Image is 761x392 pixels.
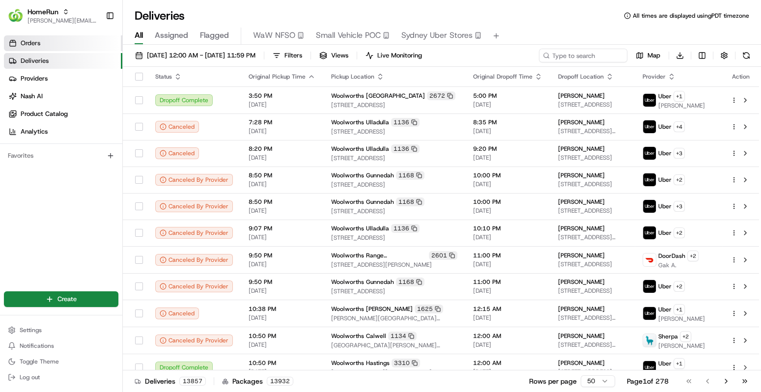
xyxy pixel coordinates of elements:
div: We're available if you need us! [44,103,135,111]
span: [PERSON_NAME] [30,152,80,160]
span: Pylon [98,217,119,224]
span: [DATE] [473,101,542,109]
span: [STREET_ADDRESS][PERSON_NAME] [331,368,457,376]
span: [PERSON_NAME] [558,278,605,286]
span: [PERSON_NAME] [558,118,605,126]
span: Flagged [200,29,229,41]
span: [STREET_ADDRESS] [331,154,457,162]
span: 5:00 PM [473,92,542,100]
span: Woolworths Ulladulla [331,224,389,232]
span: [PERSON_NAME][GEOGRAPHIC_DATA][STREET_ADDRESS][PERSON_NAME][PERSON_NAME][GEOGRAPHIC_DATA] [331,314,457,322]
span: 3:50 PM [249,92,315,100]
button: Canceled [155,147,199,159]
div: Canceled By Provider [155,200,233,212]
span: Assigned [155,29,188,41]
img: Ben Goodger [10,142,26,158]
img: 1736555255976-a54dd68f-1ca7-489b-9aae-adbdc363a1c4 [20,152,28,160]
div: 📗 [10,194,18,201]
span: [DATE] [249,287,315,295]
div: 1136 [391,118,420,127]
span: [DATE] [473,180,542,188]
span: [STREET_ADDRESS] [331,181,457,189]
span: 8:20 PM [249,145,315,153]
span: [STREET_ADDRESS] [558,287,627,295]
span: [STREET_ADDRESS] [331,287,457,295]
span: 10:00 PM [473,198,542,206]
span: 12:00 AM [473,359,542,367]
button: Canceled By Provider [155,227,233,239]
span: [DATE] [473,368,542,376]
span: Uber [658,282,672,290]
span: Toggle Theme [20,358,59,365]
span: [DATE] 12:00 AM - [DATE] 11:59 PM [147,51,255,60]
span: Woolworths Gunnedah [331,198,394,206]
div: Canceled [155,308,199,319]
span: Woolworths Ulladulla [331,145,389,153]
button: Canceled By Provider [155,254,233,266]
span: [PERSON_NAME] [558,171,605,179]
div: 1134 [388,332,417,340]
span: [DATE] [249,127,315,135]
span: [PERSON_NAME] [558,359,605,367]
h1: Deliveries [135,8,185,24]
span: WaW NFSO [253,29,295,41]
span: 10:38 PM [249,305,315,313]
span: Knowledge Base [20,193,75,202]
button: Live Monitoring [361,49,426,62]
span: [DATE] [249,207,315,215]
span: Views [331,51,348,60]
button: Toggle Theme [4,355,118,368]
span: 8:50 PM [249,171,315,179]
span: Original Dropoff Time [473,73,533,81]
span: Gak A. [658,261,699,269]
span: All times are displayed using PDT timezone [633,12,749,20]
span: Woolworths Gunnedah [331,278,394,286]
span: [PERSON_NAME] [558,332,605,340]
span: [DATE] [249,368,315,376]
span: [PERSON_NAME] [658,102,705,110]
img: uber-new-logo.jpeg [643,361,656,374]
button: +2 [680,331,691,342]
span: Small Vehicle POC [316,29,381,41]
span: Woolworths Calwell [331,332,386,340]
p: Rows per page [529,376,577,386]
span: Woolworths [GEOGRAPHIC_DATA] [331,92,425,100]
button: +4 [674,121,685,132]
span: [DATE] [87,152,107,160]
span: 9:07 PM [249,224,315,232]
span: [STREET_ADDRESS][PERSON_NAME] [558,127,627,135]
span: 12:00 AM [473,332,542,340]
span: Live Monitoring [377,51,422,60]
button: +2 [674,174,685,185]
span: 7:28 PM [249,118,315,126]
span: [STREET_ADDRESS] [558,207,627,215]
span: Uber [658,92,672,100]
span: Notifications [20,342,54,350]
span: 12:15 AM [473,305,542,313]
span: [STREET_ADDRESS][PERSON_NAME] [558,233,627,241]
div: Start new chat [44,93,161,103]
button: +1 [674,358,685,369]
span: Uber [658,229,672,237]
img: 2790269178180_0ac78f153ef27d6c0503_72.jpg [21,93,38,111]
button: Views [315,49,353,62]
input: Type to search [539,49,627,62]
span: [DATE] [473,341,542,349]
img: uber-new-logo.jpeg [643,280,656,293]
button: HomeRun [28,7,58,17]
div: 1168 [396,197,424,206]
div: 1136 [391,224,420,233]
span: All [135,29,143,41]
button: [PERSON_NAME][EMAIL_ADDRESS][DOMAIN_NAME] [28,17,98,25]
div: Page 1 of 278 [627,376,669,386]
span: 11:00 PM [473,252,542,259]
a: 💻API Documentation [79,189,162,206]
span: [STREET_ADDRESS][PERSON_NAME] [558,341,627,349]
button: Canceled By Provider [155,280,233,292]
div: Past conversations [10,127,66,135]
button: HomeRunHomeRun[PERSON_NAME][EMAIL_ADDRESS][DOMAIN_NAME] [4,4,102,28]
span: Orders [21,39,40,48]
span: [PERSON_NAME] [558,305,605,313]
